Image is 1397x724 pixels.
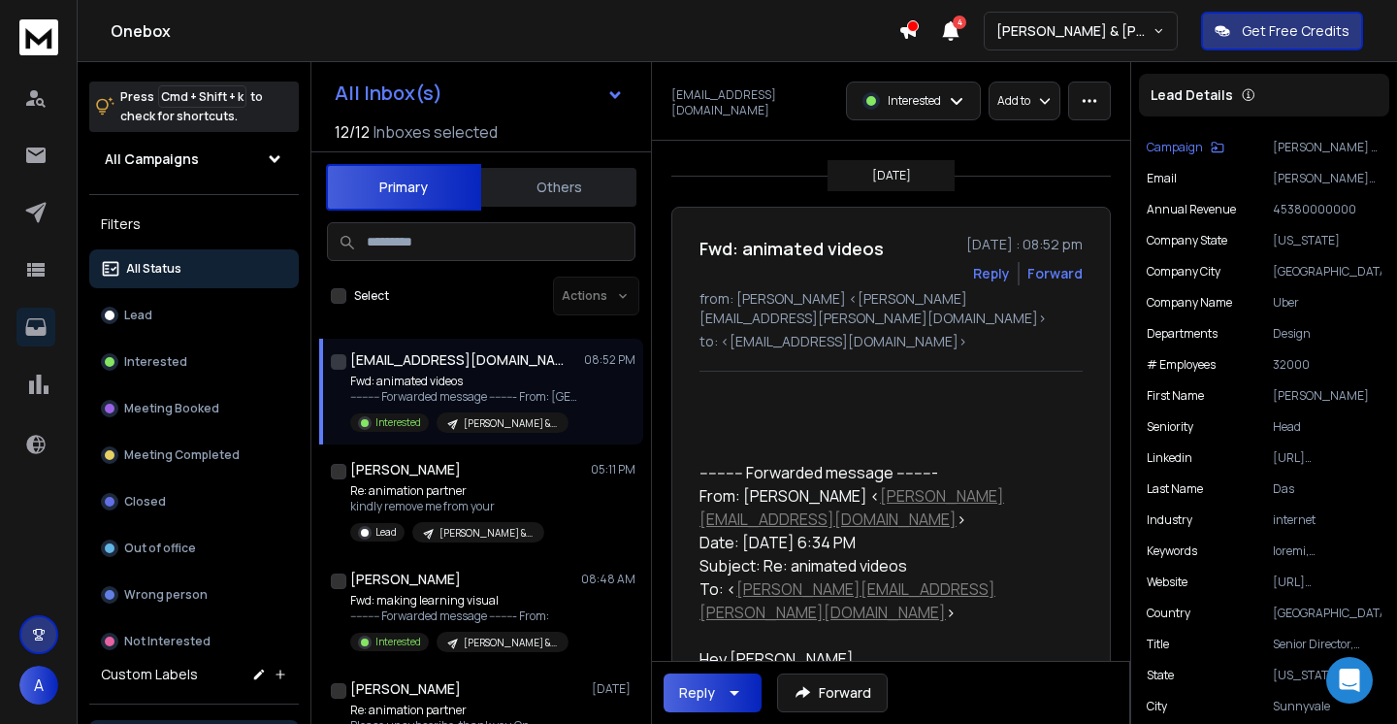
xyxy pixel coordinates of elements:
button: Campaign [1147,140,1224,155]
p: Departments [1147,326,1218,342]
p: [GEOGRAPHIC_DATA] [1273,606,1381,621]
p: Last Name [1147,481,1203,497]
button: All Status [89,249,299,288]
button: A [19,666,58,705]
div: Forward [1027,264,1083,283]
button: Reply [973,264,1010,283]
button: Out of office [89,529,299,568]
p: Lead [375,525,397,540]
p: to: <[EMAIL_ADDRESS][DOMAIN_NAME]> [699,332,1083,351]
p: ---------- Forwarded message --------- From: [GEOGRAPHIC_DATA] [350,389,583,405]
p: Not Interested [124,634,211,649]
label: Select [354,288,389,304]
h3: Inboxes selected [374,120,498,144]
p: Interested [124,354,187,370]
p: Country [1147,606,1190,621]
p: Company State [1147,233,1227,248]
button: Wrong person [89,576,299,614]
button: Others [481,166,636,209]
p: [EMAIL_ADDRESS][DOMAIN_NAME] [671,87,834,118]
p: Sunnyvale [1273,699,1381,714]
p: [PERSON_NAME] & [PERSON_NAME] - Entertainment Industry - C8V2 - Kids Content Titles [464,636,557,650]
p: [PERSON_NAME][EMAIL_ADDRESS][DOMAIN_NAME] [1273,171,1381,186]
span: Cmd + Shift + k [158,85,246,108]
button: All Inbox(s) [319,74,639,113]
p: Fwd: animated videos [350,374,583,389]
p: Interested [375,415,421,430]
h1: [PERSON_NAME] [350,570,461,589]
p: Add to [997,93,1030,109]
p: City [1147,699,1167,714]
p: [DATE] [872,168,911,183]
p: ---------- Forwarded message --------- From: [350,609,569,624]
p: website [1147,575,1187,590]
p: internet [1273,512,1381,528]
a: [PERSON_NAME][EMAIL_ADDRESS][PERSON_NAME][DOMAIN_NAME] [699,578,995,623]
p: title [1147,637,1169,652]
p: Closed [124,494,166,510]
h1: [PERSON_NAME] [350,679,461,699]
p: [PERSON_NAME] & [PERSON_NAME] - Old V2 Update (Entertainment / Publishers) [439,526,533,541]
button: Lead [89,296,299,335]
p: 08:48 AM [581,572,635,587]
p: Seniority [1147,419,1193,435]
p: [DATE] [592,681,635,697]
p: Uber [1273,295,1381,311]
div: Open Intercom Messenger [1326,657,1373,704]
p: Email [1147,171,1177,186]
p: Wrong person [124,587,208,603]
div: Subject: Re: animated videos [699,554,1067,577]
img: logo [19,19,58,55]
p: Interested [888,93,941,109]
p: Company Name [1147,295,1232,311]
p: 08:52 PM [584,352,635,368]
p: Fwd: making learning visual [350,593,569,609]
div: Date: [DATE] 6:34 PM [699,531,1067,554]
p: [PERSON_NAME] [1273,388,1381,404]
h1: [PERSON_NAME] [350,460,461,479]
p: Meeting Booked [124,401,219,416]
p: from: [PERSON_NAME] <[PERSON_NAME][EMAIL_ADDRESS][PERSON_NAME][DOMAIN_NAME]> [699,289,1083,328]
p: State [1147,668,1174,683]
p: Annual Revenue [1147,202,1236,217]
h3: Custom Labels [101,665,198,684]
p: loremi, dolorsitametco, adipiscin, elitseddoe, temp incidi, utlabore etdoloremag aliquaeni, admin... [1273,543,1381,559]
p: Re: animation partner [350,483,544,499]
p: First Name [1147,388,1204,404]
p: Press to check for shortcuts. [120,87,263,126]
p: [US_STATE] [1273,233,1381,248]
button: Get Free Credits [1201,12,1363,50]
h1: Fwd: animated videos [699,235,884,262]
div: ---------- Forwarded message --------- [699,461,1067,484]
div: To: < > [699,577,1067,624]
p: # Employees [1147,357,1216,373]
p: [US_STATE] [1273,668,1381,683]
p: linkedin [1147,450,1192,466]
p: [PERSON_NAME] & [PERSON_NAME] - Old V2 Update (Entertainment / Publishers) [1273,140,1381,155]
p: Company City [1147,264,1220,280]
p: Keywords [1147,543,1197,559]
p: [DATE] : 08:52 pm [966,235,1083,254]
p: Das [1273,481,1381,497]
p: [PERSON_NAME] & [PERSON_NAME] - Old V2 Update (Entertainment / Publishers) [464,416,557,431]
p: Out of office [124,541,196,556]
h1: Onebox [111,19,898,43]
p: 05:11 PM [591,462,635,477]
button: Meeting Booked [89,389,299,428]
button: Interested [89,343,299,381]
button: Closed [89,482,299,521]
p: Campaign [1147,140,1203,155]
p: Head [1273,419,1381,435]
p: Lead [124,308,152,323]
p: Re: animation partner [350,703,544,718]
button: Not Interested [89,622,299,661]
p: Lead Details [1151,85,1233,105]
p: [URL][DOMAIN_NAME] [1273,575,1381,590]
button: Primary [326,164,481,211]
p: [PERSON_NAME] & [PERSON_NAME] [996,21,1153,41]
h1: All Inbox(s) [335,83,442,103]
p: [GEOGRAPHIC_DATA] [1273,264,1381,280]
p: 45380000000 [1273,202,1381,217]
